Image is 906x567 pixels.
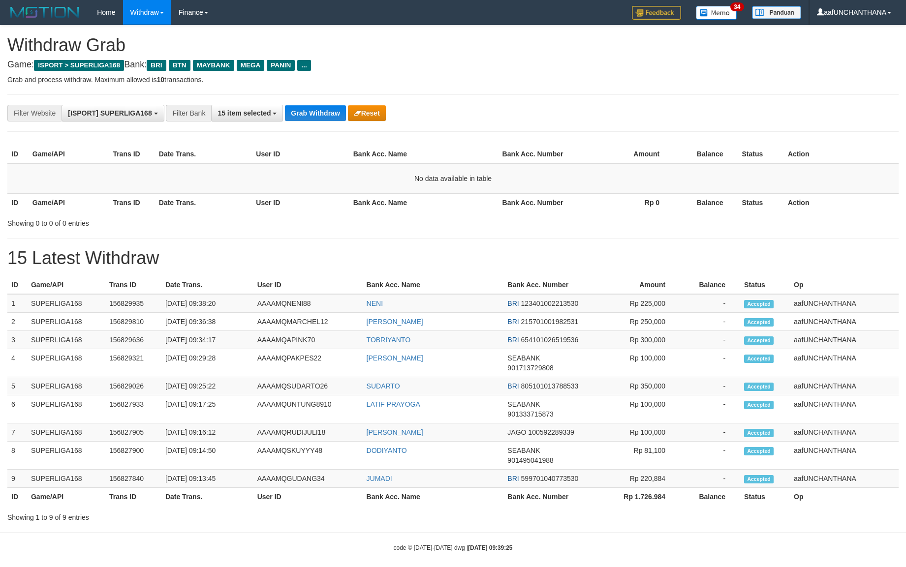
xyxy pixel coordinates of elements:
[34,60,124,71] span: ISPORT > SUPERLIGA168
[503,488,590,506] th: Bank Acc. Number
[590,313,680,331] td: Rp 250,000
[253,423,363,442] td: AAAAMQRUDIJULI18
[674,193,738,211] th: Balance
[367,428,423,436] a: [PERSON_NAME]
[790,331,899,349] td: aafUNCHANTHANA
[161,395,253,423] td: [DATE] 09:17:25
[363,488,504,506] th: Bank Acc. Name
[27,377,105,395] td: SUPERLIGA168
[507,382,519,390] span: BRI
[507,428,526,436] span: JAGO
[27,276,105,294] th: Game/API
[166,105,211,121] div: Filter Bank
[7,248,899,268] h1: 15 Latest Withdraw
[507,318,519,326] span: BRI
[218,109,271,117] span: 15 item selected
[253,377,363,395] td: AAAAMQSUDARTO26
[29,145,109,163] th: Game/API
[507,400,540,408] span: SEABANK
[7,214,370,228] div: Showing 0 to 0 of 0 entries
[367,447,407,454] a: DODIYANTO
[674,145,738,163] th: Balance
[367,475,392,482] a: JUMADI
[105,442,161,470] td: 156827900
[7,105,62,121] div: Filter Website
[579,145,674,163] th: Amount
[348,105,386,121] button: Reset
[7,470,27,488] td: 9
[161,423,253,442] td: [DATE] 09:16:12
[68,109,152,117] span: [ISPORT] SUPERLIGA168
[105,331,161,349] td: 156829636
[507,364,553,372] span: Copy 901713729808 to clipboard
[784,193,899,211] th: Action
[528,428,574,436] span: Copy 100592289339 to clipboard
[109,193,155,211] th: Trans ID
[252,145,349,163] th: User ID
[253,349,363,377] td: AAAAMQPAKPES22
[7,35,899,55] h1: Withdraw Grab
[696,6,737,20] img: Button%20Memo.svg
[161,294,253,313] td: [DATE] 09:38:20
[744,401,774,409] span: Accepted
[738,193,784,211] th: Status
[579,193,674,211] th: Rp 0
[105,313,161,331] td: 156829810
[7,75,899,85] p: Grab and process withdraw. Maximum allowed is transactions.
[7,331,27,349] td: 3
[507,447,540,454] span: SEABANK
[790,488,899,506] th: Op
[7,145,29,163] th: ID
[790,313,899,331] td: aafUNCHANTHANA
[253,470,363,488] td: AAAAMQGUDANG34
[790,423,899,442] td: aafUNCHANTHANA
[632,6,681,20] img: Feedback.jpg
[252,193,349,211] th: User ID
[105,377,161,395] td: 156829026
[7,163,899,194] td: No data available in table
[740,488,790,506] th: Status
[7,5,82,20] img: MOTION_logo.png
[367,336,410,344] a: TOBRIYANTO
[503,276,590,294] th: Bank Acc. Number
[680,276,740,294] th: Balance
[680,395,740,423] td: -
[590,395,680,423] td: Rp 100,000
[7,488,27,506] th: ID
[790,442,899,470] td: aafUNCHANTHANA
[155,145,252,163] th: Date Trans.
[367,382,400,390] a: SUDARTO
[349,145,499,163] th: Bank Acc. Name
[7,193,29,211] th: ID
[253,488,363,506] th: User ID
[730,2,744,11] span: 34
[499,145,579,163] th: Bank Acc. Number
[590,488,680,506] th: Rp 1.726.984
[507,475,519,482] span: BRI
[7,442,27,470] td: 8
[211,105,283,121] button: 15 item selected
[507,456,553,464] span: Copy 901495041988 to clipboard
[790,349,899,377] td: aafUNCHANTHANA
[590,377,680,395] td: Rp 350,000
[7,423,27,442] td: 7
[521,475,579,482] span: Copy 599701040773530 to clipboard
[105,294,161,313] td: 156829935
[7,294,27,313] td: 1
[521,336,579,344] span: Copy 654101026519536 to clipboard
[499,193,579,211] th: Bank Acc. Number
[680,470,740,488] td: -
[7,276,27,294] th: ID
[161,349,253,377] td: [DATE] 09:29:28
[790,276,899,294] th: Op
[744,475,774,483] span: Accepted
[253,276,363,294] th: User ID
[521,382,579,390] span: Copy 805101013788533 to clipboard
[27,423,105,442] td: SUPERLIGA168
[105,470,161,488] td: 156827840
[27,395,105,423] td: SUPERLIGA168
[7,395,27,423] td: 6
[367,318,423,326] a: [PERSON_NAME]
[147,60,166,71] span: BRI
[193,60,234,71] span: MAYBANK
